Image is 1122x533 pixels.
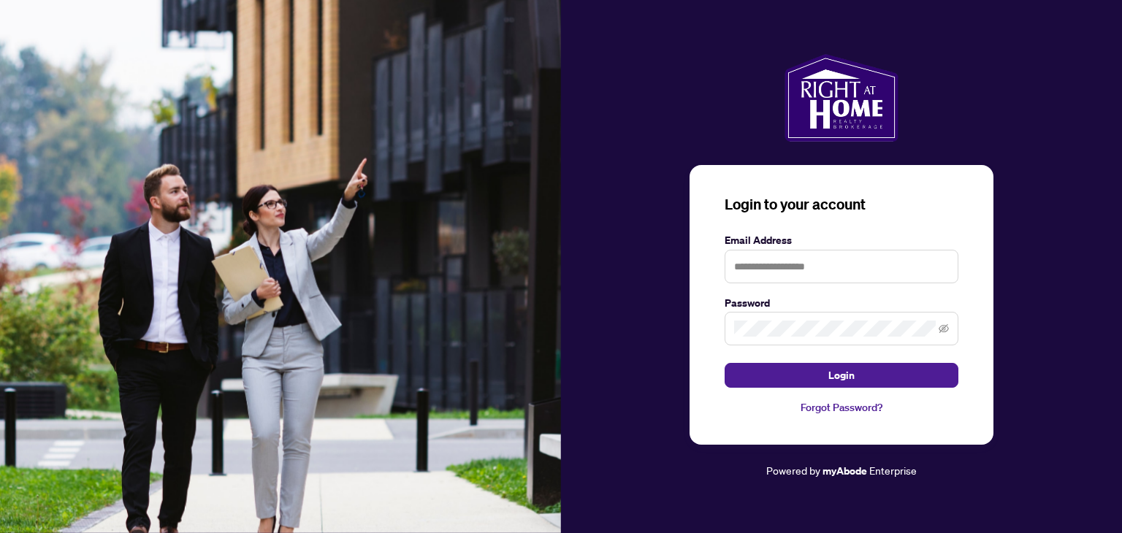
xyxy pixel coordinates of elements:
[725,399,958,415] a: Forgot Password?
[828,364,855,387] span: Login
[725,232,958,248] label: Email Address
[939,323,949,334] span: eye-invisible
[725,363,958,388] button: Login
[785,54,898,142] img: ma-logo
[869,464,917,477] span: Enterprise
[725,295,958,311] label: Password
[823,463,867,479] a: myAbode
[766,464,820,477] span: Powered by
[725,194,958,215] h3: Login to your account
